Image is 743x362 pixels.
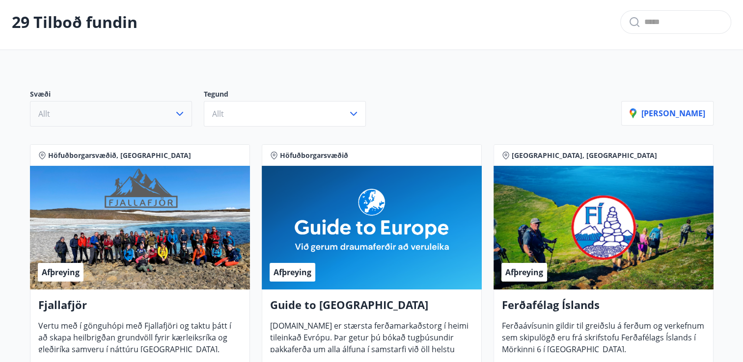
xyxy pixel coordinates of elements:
h4: Guide to [GEOGRAPHIC_DATA] [270,297,473,320]
h4: Fjallafjör [38,297,242,320]
p: [PERSON_NAME] [630,108,705,119]
span: Allt [38,108,50,119]
button: Allt [204,101,366,127]
p: 29 Tilboð fundin [12,11,138,33]
span: Höfuðborgarsvæðið, [GEOGRAPHIC_DATA] [48,151,191,160]
p: Svæði [30,89,204,101]
span: Afþreying [274,267,311,278]
span: Afþreying [42,267,80,278]
span: Allt [212,108,224,119]
h4: Ferðafélag Íslands [502,297,705,320]
span: [GEOGRAPHIC_DATA], [GEOGRAPHIC_DATA] [512,151,657,160]
button: Allt [30,101,192,127]
p: Tegund [204,89,378,101]
span: Höfuðborgarsvæðið [280,151,348,160]
button: [PERSON_NAME] [621,101,714,126]
span: Afþreying [505,267,543,278]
